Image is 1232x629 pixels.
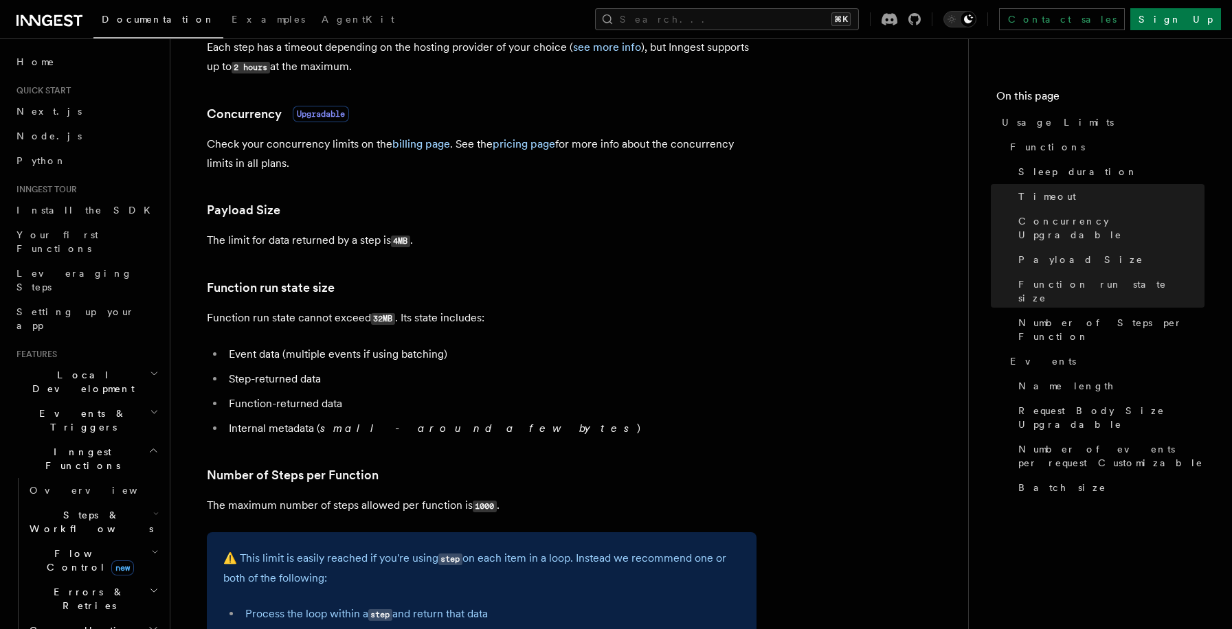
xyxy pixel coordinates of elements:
[232,62,270,73] code: 2 hours
[831,12,851,26] kbd: ⌘K
[11,439,161,478] button: Inngest Functions
[24,541,161,580] button: Flow Controlnew
[996,110,1205,135] a: Usage Limits
[1010,354,1076,368] span: Events
[1018,316,1205,343] span: Number of Steps per Function
[11,401,161,439] button: Events & Triggers
[371,313,395,325] code: 32MB
[322,14,394,25] span: AgentKit
[996,88,1205,110] h4: On this page
[16,229,98,254] span: Your first Functions
[11,349,57,360] span: Features
[11,363,161,401] button: Local Development
[16,155,67,166] span: Python
[225,394,757,413] li: Function-returned data
[11,124,161,148] a: Node.js
[11,222,161,261] a: Your first Functions
[313,4,403,37] a: AgentKit
[368,609,392,621] code: step
[30,485,171,496] span: Overview
[24,503,161,541] button: Steps & Workflows
[93,4,223,38] a: Documentation
[1013,475,1205,500] a: Batch size
[999,8,1125,30] a: Contact sales
[11,99,161,124] a: Next.js
[207,308,757,328] p: Function run state cannot exceed . Its state includes:
[392,137,450,150] a: billing page
[1018,190,1076,203] span: Timeout
[11,148,161,173] a: Python
[1005,135,1205,159] a: Functions
[16,306,135,331] span: Setting up your app
[1010,140,1085,154] span: Functions
[24,478,161,503] a: Overview
[473,501,497,512] code: 1000
[225,419,757,438] li: Internal metadata ( )
[16,106,82,117] span: Next.js
[16,130,82,141] span: Node.js
[1018,481,1106,494] span: Batch size
[11,49,161,74] a: Home
[16,55,55,69] span: Home
[1002,115,1114,129] span: Usage Limits
[1013,159,1205,184] a: Sleep duration
[24,580,161,618] button: Errors & Retries
[1013,184,1205,209] a: Timeout
[1018,253,1143,266] span: Payload Size
[1013,310,1205,349] a: Number of Steps per Function
[1018,165,1138,179] span: Sleep duration
[1013,272,1205,310] a: Function run state size
[320,422,637,435] em: small - around a few bytes
[595,8,859,30] button: Search...⌘K
[207,278,335,297] a: Function run state size
[1018,277,1205,305] span: Function run state size
[207,104,349,124] a: ConcurrencyUpgradable
[11,407,150,434] span: Events & Triggers
[573,41,641,54] a: see more info
[391,236,410,247] code: 4MB
[207,231,757,251] p: The limit for data returned by a step is .
[11,368,150,396] span: Local Development
[16,268,133,293] span: Leveraging Steps
[223,549,740,588] p: ⚠️ This limit is easily reached if you're using on each item in a loop. Instead we recommend one ...
[225,369,757,389] li: Step-returned data
[11,184,77,195] span: Inngest tour
[1018,379,1115,393] span: Name length
[11,261,161,299] a: Leveraging Steps
[1013,374,1205,398] a: Name length
[102,14,215,25] span: Documentation
[111,560,134,575] span: new
[1005,349,1205,374] a: Events
[293,106,349,122] span: Upgradable
[207,38,757,77] p: Each step has a timeout depending on the hosting provider of your choice ( ), but Inngest support...
[1018,214,1205,242] span: Concurrency Upgradable
[943,11,976,27] button: Toggle dark mode
[232,14,305,25] span: Examples
[225,345,757,364] li: Event data (multiple events if using batching)
[1013,247,1205,272] a: Payload Size
[241,604,740,624] li: Process the loop within a and return that data
[24,508,153,536] span: Steps & Workflows
[11,198,161,222] a: Install the SDK
[1130,8,1221,30] a: Sign Up
[11,299,161,338] a: Setting up your app
[493,137,555,150] a: pricing page
[16,205,159,216] span: Install the SDK
[207,135,757,173] p: Check your concurrency limits on the . See the for more info about the concurrency limits in all ...
[1018,442,1205,470] span: Number of events per request Customizable
[24,585,149,613] span: Errors & Retries
[438,553,462,565] code: step
[1013,209,1205,247] a: Concurrency Upgradable
[223,4,313,37] a: Examples
[1013,398,1205,437] a: Request Body Size Upgradable
[1018,404,1205,431] span: Request Body Size Upgradable
[207,201,280,220] a: Payload Size
[11,85,71,96] span: Quick start
[24,547,151,574] span: Flow Control
[207,466,379,485] a: Number of Steps per Function
[1013,437,1205,475] a: Number of events per request Customizable
[207,496,757,516] p: The maximum number of steps allowed per function is .
[11,445,148,472] span: Inngest Functions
